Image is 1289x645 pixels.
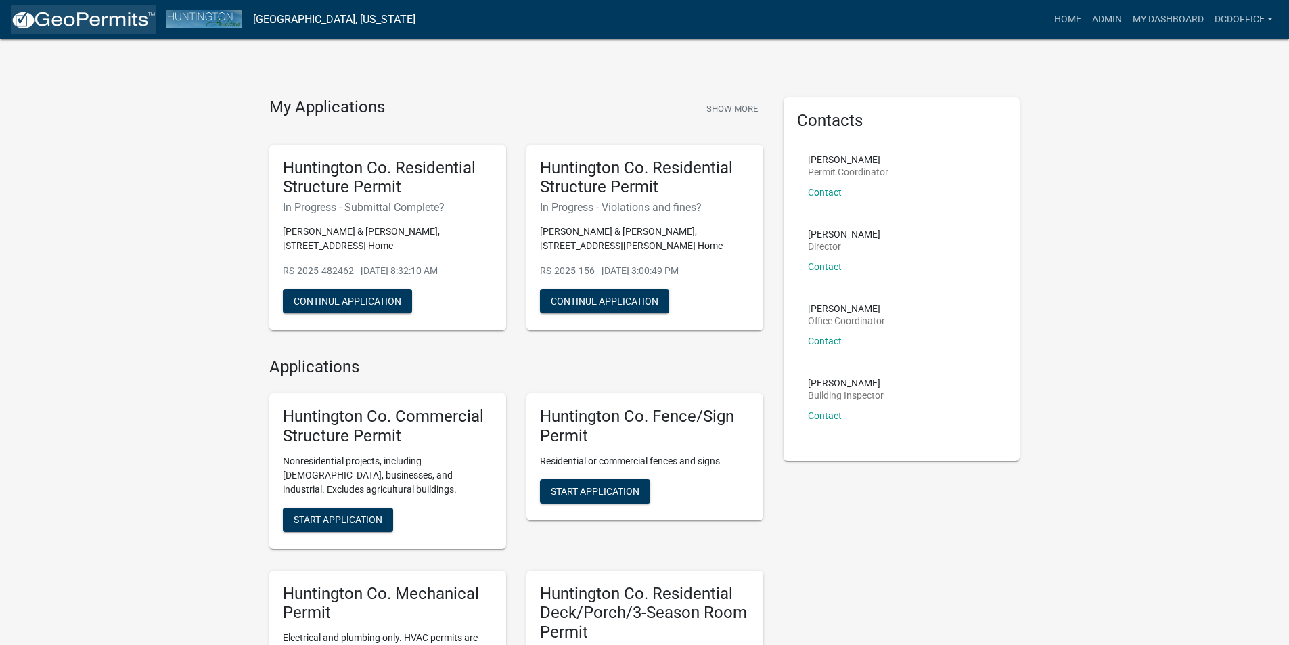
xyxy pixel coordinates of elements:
p: [PERSON_NAME] & [PERSON_NAME], [STREET_ADDRESS] Home [283,225,493,253]
h5: Contacts [797,111,1007,131]
h4: My Applications [269,97,385,118]
h5: Huntington Co. Residential Deck/Porch/3-Season Room Permit [540,584,750,642]
a: Contact [808,261,842,272]
a: Admin [1087,7,1127,32]
a: [GEOGRAPHIC_DATA], [US_STATE] [253,8,415,31]
p: Permit Coordinator [808,167,888,177]
h5: Huntington Co. Mechanical Permit [283,584,493,623]
img: Huntington County, Indiana [166,10,242,28]
h5: Huntington Co. Residential Structure Permit [540,158,750,198]
a: DCDOffice [1209,7,1278,32]
span: Start Application [294,514,382,525]
h6: In Progress - Submittal Complete? [283,201,493,214]
button: Continue Application [540,289,669,313]
p: Director [808,242,880,251]
p: Building Inspector [808,391,884,400]
p: [PERSON_NAME] [808,155,888,164]
button: Show More [701,97,763,120]
span: Start Application [551,485,639,496]
p: Residential or commercial fences and signs [540,454,750,468]
button: Start Application [540,479,650,504]
a: Contact [808,410,842,421]
a: Home [1049,7,1087,32]
button: Continue Application [283,289,412,313]
h4: Applications [269,357,763,377]
button: Start Application [283,508,393,532]
h6: In Progress - Violations and fines? [540,201,750,214]
a: Contact [808,336,842,347]
p: [PERSON_NAME] [808,304,885,313]
a: Contact [808,187,842,198]
p: RS-2025-156 - [DATE] 3:00:49 PM [540,264,750,278]
p: [PERSON_NAME] [808,229,880,239]
p: Office Coordinator [808,316,885,326]
p: RS-2025-482462 - [DATE] 8:32:10 AM [283,264,493,278]
h5: Huntington Co. Residential Structure Permit [283,158,493,198]
p: [PERSON_NAME] [808,378,884,388]
p: Nonresidential projects, including [DEMOGRAPHIC_DATA], businesses, and industrial. Excludes agric... [283,454,493,497]
p: [PERSON_NAME] & [PERSON_NAME], [STREET_ADDRESS][PERSON_NAME] Home [540,225,750,253]
a: My Dashboard [1127,7,1209,32]
h5: Huntington Co. Commercial Structure Permit [283,407,493,446]
h5: Huntington Co. Fence/Sign Permit [540,407,750,446]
